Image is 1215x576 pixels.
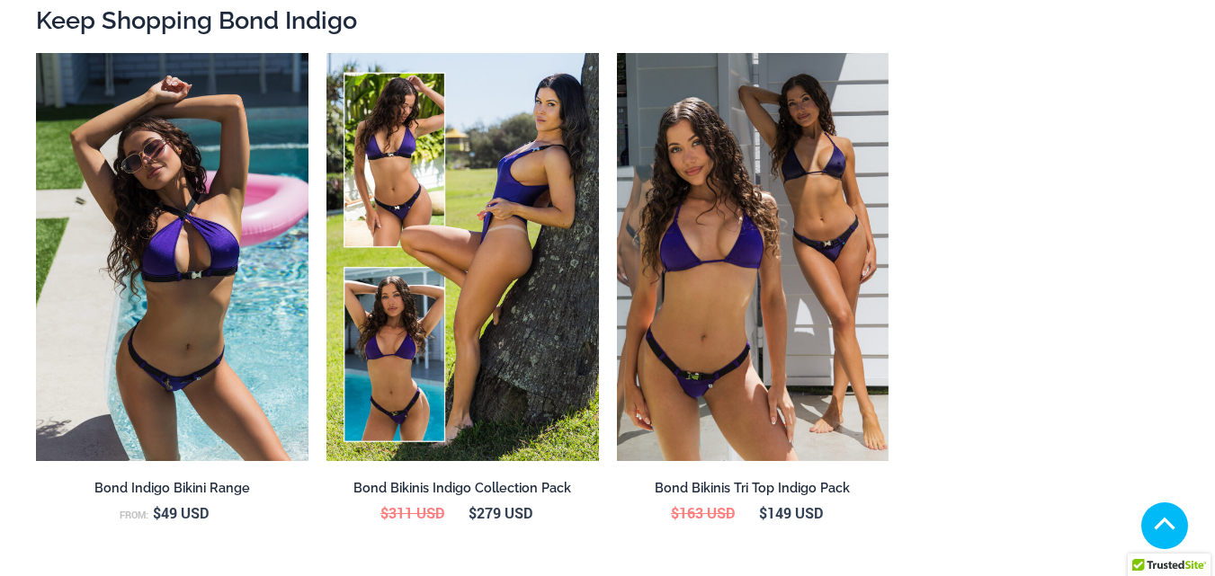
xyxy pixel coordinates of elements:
[759,503,767,522] span: $
[326,53,599,461] a: Bond Inidgo Collection Pack (10)Bond Indigo Bikini Collection Pack Back (6)Bond Indigo Bikini Col...
[469,503,477,522] span: $
[617,53,889,461] a: Bond Indigo Tri Top Pack (1)Bond Indigo Tri Top Pack Back (1)Bond Indigo Tri Top Pack Back (1)
[617,480,889,503] a: Bond Bikinis Tri Top Indigo Pack
[153,503,209,522] bdi: 49 USD
[36,53,308,461] a: Bond Indigo 393 Top 285 Cheeky Bikini 10Bond Indigo 393 Top 285 Cheeky Bikini 04Bond Indigo 393 T...
[759,503,823,522] bdi: 149 USD
[380,503,389,522] span: $
[36,480,308,497] h2: Bond Indigo Bikini Range
[469,503,532,522] bdi: 279 USD
[36,480,308,503] a: Bond Indigo Bikini Range
[326,480,599,497] h2: Bond Bikinis Indigo Collection Pack
[120,509,148,521] span: From:
[36,4,1179,36] h2: Keep Shopping Bond Indigo
[617,480,889,497] h2: Bond Bikinis Tri Top Indigo Pack
[671,503,735,522] bdi: 163 USD
[671,503,679,522] span: $
[617,53,889,461] img: Bond Indigo Tri Top Pack (1)
[326,480,599,503] a: Bond Bikinis Indigo Collection Pack
[326,53,599,461] img: Bond Inidgo Collection Pack (10)
[36,53,308,461] img: Bond Indigo 393 Top 285 Cheeky Bikini 10
[380,503,444,522] bdi: 311 USD
[153,503,161,522] span: $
